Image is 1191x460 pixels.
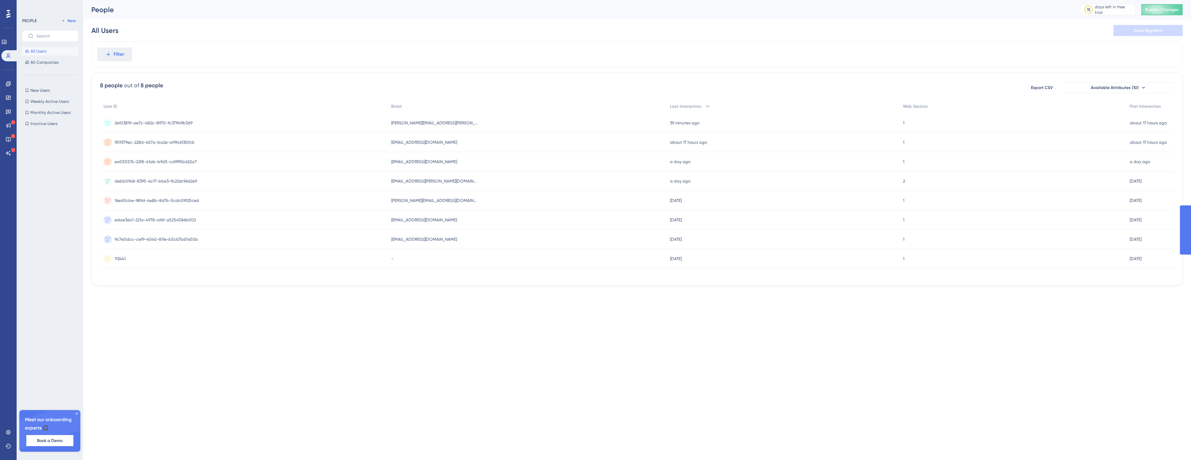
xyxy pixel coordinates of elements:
span: debb0948-8395-4c17-bbe3-fb226c96d2e9 [115,178,197,184]
time: [DATE] [670,237,682,242]
time: [DATE] [1130,198,1141,203]
time: [DATE] [1130,179,1141,184]
span: Last Interaction [670,104,701,109]
time: a day ago [670,179,690,184]
button: Weekly Active Users [22,97,78,106]
span: Inactive Users [30,121,57,126]
div: 15 [1087,7,1091,12]
span: [PERSON_NAME][EMAIL_ADDRESS][PERSON_NAME][DOMAIN_NAME] [391,120,478,126]
span: Web Session [903,104,928,109]
span: [EMAIL_ADDRESS][DOMAIN_NAME] [391,140,457,145]
span: Publish Changes [1145,7,1179,12]
div: All Users [91,26,118,35]
time: 39 minutes ago [670,121,699,125]
span: 2ef03819-ae7c-482c-8970-fc37ff49b3d9 [115,120,192,126]
span: User ID [104,104,117,109]
button: New [59,17,78,25]
span: 113441 [115,256,126,262]
button: All Users [22,47,78,55]
div: PEOPLE [22,18,37,24]
input: Search [36,34,72,38]
time: a day ago [670,159,690,164]
span: 1 [903,140,904,145]
div: days left in free trial [1095,4,1133,15]
button: Book a Demo [26,435,73,446]
span: 1 [903,198,904,203]
time: [DATE] [670,256,682,261]
span: - [391,256,393,262]
span: All Users [30,48,46,54]
span: 9c7e0dcc-cef9-4040-811e-b5cb7b67e50b [115,237,198,242]
time: about 17 hours ago [1130,121,1167,125]
span: First Interaction [1130,104,1161,109]
time: [DATE] [1130,218,1141,222]
button: All Companies [22,58,78,67]
span: 1 [903,237,904,242]
span: [EMAIL_ADDRESS][DOMAIN_NAME] [391,159,457,165]
span: 959379ec-228d-457a-ba2e-af9fc6130fcb [115,140,195,145]
button: Filter [97,47,132,61]
time: about 17 hours ago [1130,140,1167,145]
span: New [68,18,76,24]
button: Export CSV [1024,82,1059,93]
button: Publish Changes [1141,4,1183,15]
span: Meet our onboarding experts 🎧 [25,416,75,432]
button: Save Segment [1113,25,1183,36]
span: [EMAIL_ADDRESS][PERSON_NAME][DOMAIN_NAME] [391,178,478,184]
span: Weekly Active Users [30,99,69,104]
span: Email [391,104,402,109]
span: Save Segment [1134,28,1162,33]
time: [DATE] [670,218,682,222]
time: [DATE] [1130,256,1141,261]
span: edae36a1-221a-4978-af6f-a5254586b002 [115,217,196,223]
span: 1 [903,256,904,262]
span: ea055574-22f8-41ab-b9d5-cd9992c622a7 [115,159,197,165]
div: out of [124,81,139,90]
button: Monthly Active Users [22,108,78,117]
button: Inactive Users [22,120,78,128]
button: New Users [22,86,78,95]
button: Available Attributes (10) [1063,82,1174,93]
span: Export CSV [1031,85,1053,90]
span: 16ed0cbe-989d-4e8b-8d74-5cdc09f25ced [115,198,199,203]
span: 2 [903,178,905,184]
div: 8 people [100,81,123,90]
span: Available Attributes (10) [1091,85,1139,90]
span: [EMAIL_ADDRESS][DOMAIN_NAME] [391,217,457,223]
time: a day ago [1130,159,1150,164]
div: People [91,5,1063,15]
span: Monthly Active Users [30,110,71,115]
span: [EMAIL_ADDRESS][DOMAIN_NAME] [391,237,457,242]
div: 8 people [141,81,163,90]
span: 1 [903,217,904,223]
span: Book a Demo [37,438,63,443]
time: [DATE] [1130,237,1141,242]
span: All Companies [30,60,59,65]
span: 1 [903,159,904,165]
span: 1 [903,120,904,126]
span: [PERSON_NAME][EMAIL_ADDRESS][DOMAIN_NAME] [391,198,478,203]
iframe: UserGuiding AI Assistant Launcher [1162,433,1183,453]
span: Filter [114,50,124,59]
time: [DATE] [670,198,682,203]
span: New Users [30,88,50,93]
time: about 17 hours ago [670,140,707,145]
